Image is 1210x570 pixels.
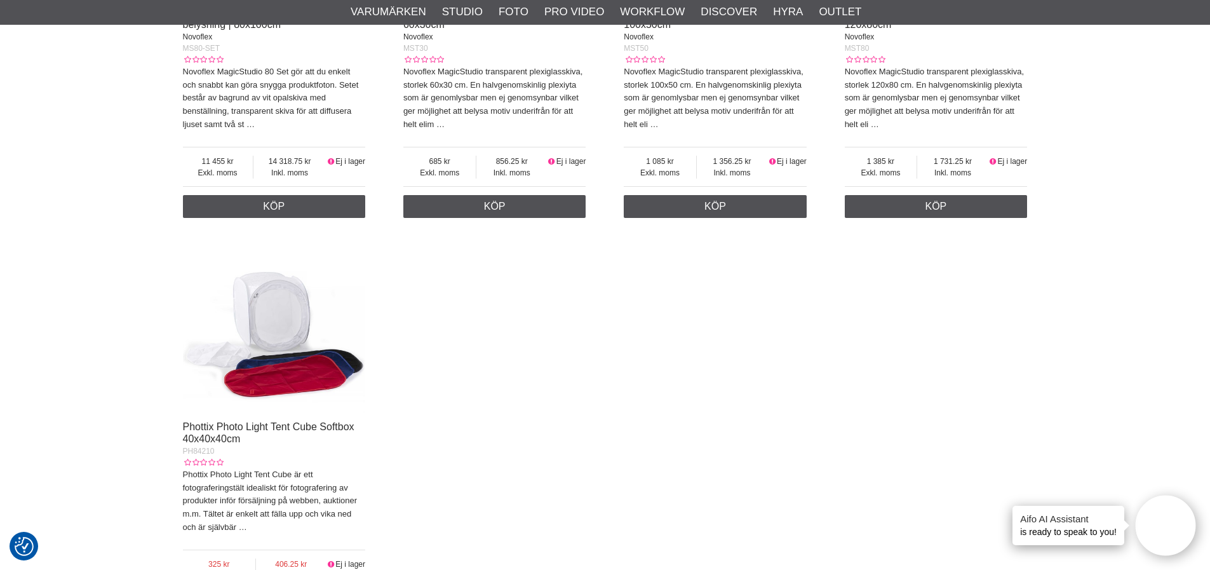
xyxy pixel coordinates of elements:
[650,119,658,129] a: …
[777,157,807,166] span: Ej i lager
[183,195,366,218] a: Köp
[351,4,426,20] a: Varumärken
[403,44,428,53] span: MST30
[624,32,654,41] span: Novoflex
[183,559,256,570] span: 325
[476,156,547,167] span: 856.25
[183,7,336,30] a: Novoflex MagicStudio 80 Set med belysning | 80x100cm
[183,231,366,414] img: Phottix Photo Light Tent Cube Softbox 40x40x40cm
[624,65,807,132] p: Novoflex MagicStudio transparent plexiglasskiva, storlek 100x50 cm. En halvgenomskinlig plexiyta ...
[544,4,604,20] a: Pro Video
[403,32,433,41] span: Novoflex
[403,156,476,167] span: 685
[871,119,879,129] a: …
[845,32,875,41] span: Novoflex
[845,44,870,53] span: MST80
[997,157,1027,166] span: Ej i lager
[335,560,365,569] span: Ej i lager
[624,156,696,167] span: 1 085
[547,157,556,166] i: Ej i lager
[442,4,483,20] a: Studio
[556,157,586,166] span: Ej i lager
[624,167,696,179] span: Exkl. moms
[476,167,547,179] span: Inkl. moms
[1012,506,1124,545] div: is ready to speak to you!
[239,522,247,532] a: …
[767,157,777,166] i: Ej i lager
[183,457,224,468] div: Kundbetyg: 0
[15,537,34,556] img: Revisit consent button
[819,4,861,20] a: Outlet
[326,560,336,569] i: Ej i lager
[183,44,220,53] span: MS80-SET
[253,156,326,167] span: 14 318.75
[183,468,366,534] p: Phottix Photo Light Tent Cube är ett fotograferingstält idealiskt för fotografering av produkter ...
[403,167,476,179] span: Exkl. moms
[403,54,444,65] div: Kundbetyg: 0
[845,54,885,65] div: Kundbetyg: 0
[183,65,366,132] p: Novoflex MagicStudio 80 Set gör att du enkelt och snabbt kan göra snygga produktfoton. Setet best...
[845,65,1028,132] p: Novoflex MagicStudio transparent plexiglasskiva, storlek 120x80 cm. En halvgenomskinlig plexiyta ...
[403,65,586,132] p: Novoflex MagicStudio transparent plexiglasskiva, storlek 60x30 cm. En halvgenomskinlig plexiyta s...
[183,32,213,41] span: Novoflex
[15,535,34,558] button: Samtyckesinställningar
[246,119,255,129] a: …
[773,4,803,20] a: Hyra
[845,7,1000,30] a: Novoflex MagicStudio Transparent 120x80cm
[917,167,988,179] span: Inkl. moms
[183,156,253,167] span: 11 455
[624,7,779,30] a: Novoflex MagicStudio Transparent 100x50cm
[183,54,224,65] div: Kundbetyg: 0
[253,167,326,179] span: Inkl. moms
[624,44,649,53] span: MST50
[256,559,326,570] span: 406.25
[403,7,559,30] a: Novoflex MagicStudio Transparent 60x30cm
[436,119,445,129] a: …
[624,195,807,218] a: Köp
[326,157,336,166] i: Ej i lager
[183,447,215,456] span: PH84210
[988,157,998,166] i: Ej i lager
[624,54,664,65] div: Kundbetyg: 0
[845,195,1028,218] a: Köp
[845,156,917,167] span: 1 385
[697,167,768,179] span: Inkl. moms
[697,156,768,167] span: 1 356.25
[1020,512,1117,526] h4: Aifo AI Assistant
[620,4,685,20] a: Workflow
[335,157,365,166] span: Ej i lager
[845,167,917,179] span: Exkl. moms
[183,421,354,444] a: Phottix Photo Light Tent Cube Softbox 40x40x40cm
[917,156,988,167] span: 1 731.25
[701,4,757,20] a: Discover
[499,4,528,20] a: Foto
[183,167,253,179] span: Exkl. moms
[403,195,586,218] a: Köp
